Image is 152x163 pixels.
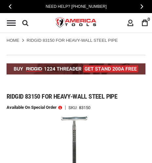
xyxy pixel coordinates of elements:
img: BOGO: Buy the RIDGID® 1224 Threader (26092), get the 92467 200A Stand FREE! [7,63,145,74]
span: Previous [9,4,11,9]
p: Available on Special Order [7,105,62,110]
a: 0 [139,17,151,29]
span: Next [141,4,143,9]
a: Home [7,38,19,43]
span: Ridgid 83150 for heavy-wall steel pipe [7,92,117,100]
a: Need Help? [PHONE_NUMBER] [44,3,109,10]
div: 83150 [79,106,90,110]
span: 0 [147,17,150,22]
div: Menu [7,20,16,26]
a: store logo [51,13,101,32]
strong: RIDGID 83150 FOR HEAVY-WALL STEEL PIPE [27,38,118,43]
strong: SKU [68,106,79,110]
img: America Tools [51,13,101,32]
